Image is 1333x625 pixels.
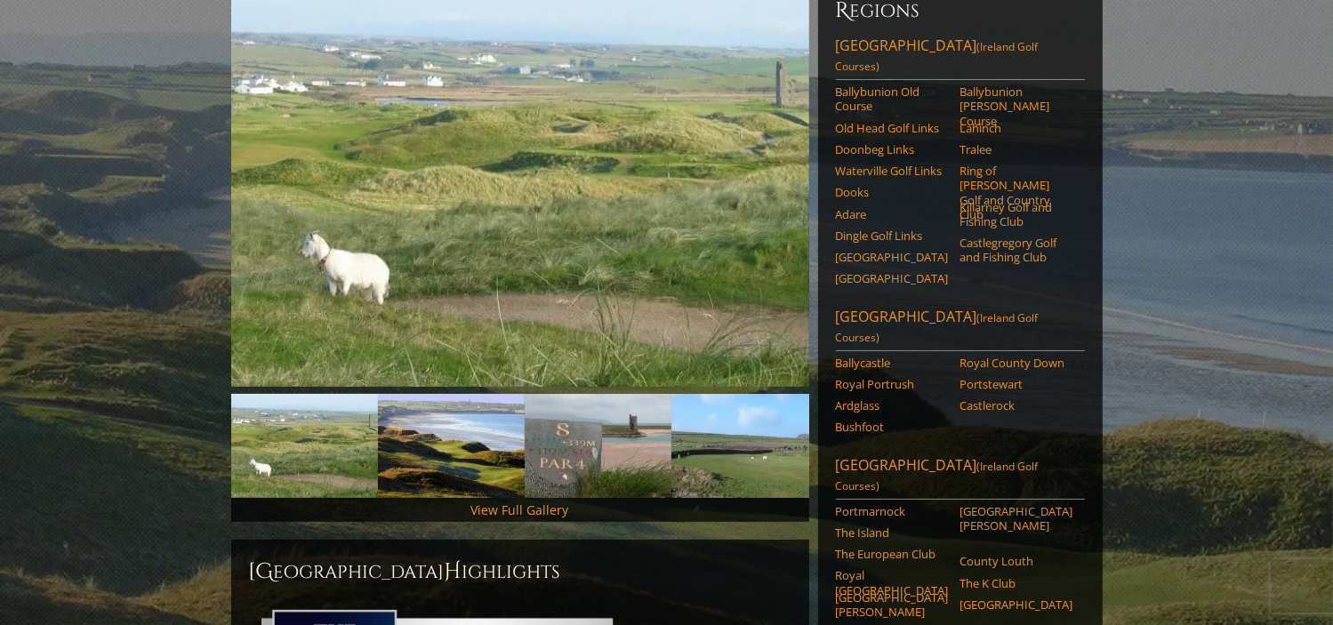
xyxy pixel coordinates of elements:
[836,121,949,135] a: Old Head Golf Links
[836,377,949,391] a: Royal Portrush
[836,164,949,178] a: Waterville Golf Links
[836,459,1039,493] span: (Ireland Golf Courses)
[249,557,791,586] h2: [GEOGRAPHIC_DATA] ighlights
[960,356,1073,370] a: Royal County Down
[960,504,1073,533] a: [GEOGRAPHIC_DATA][PERSON_NAME]
[836,547,949,561] a: The European Club
[836,36,1085,80] a: [GEOGRAPHIC_DATA](Ireland Golf Courses)
[836,228,949,243] a: Dingle Golf Links
[836,420,949,434] a: Bushfoot
[960,164,1073,221] a: Ring of [PERSON_NAME] Golf and Country Club
[960,597,1073,612] a: [GEOGRAPHIC_DATA]
[960,576,1073,590] a: The K Club
[836,504,949,518] a: Portmarnock
[960,377,1073,391] a: Portstewart
[836,84,949,114] a: Ballybunion Old Course
[836,307,1085,351] a: [GEOGRAPHIC_DATA](Ireland Golf Courses)
[836,525,949,540] a: The Island
[960,200,1073,229] a: Killarney Golf and Fishing Club
[836,455,1085,500] a: [GEOGRAPHIC_DATA](Ireland Golf Courses)
[960,398,1073,413] a: Castlerock
[836,142,949,156] a: Doonbeg Links
[836,39,1039,74] span: (Ireland Golf Courses)
[960,236,1073,265] a: Castlegregory Golf and Fishing Club
[836,356,949,370] a: Ballycastle
[836,310,1039,345] span: (Ireland Golf Courses)
[836,568,949,597] a: Royal [GEOGRAPHIC_DATA]
[960,121,1073,135] a: Lahinch
[836,590,949,620] a: [GEOGRAPHIC_DATA][PERSON_NAME]
[445,557,462,586] span: H
[960,554,1073,568] a: County Louth
[836,185,949,199] a: Dooks
[836,398,949,413] a: Ardglass
[960,142,1073,156] a: Tralee
[471,501,569,518] a: View Full Gallery
[836,271,949,285] a: [GEOGRAPHIC_DATA]
[836,250,949,264] a: [GEOGRAPHIC_DATA]
[960,84,1073,128] a: Ballybunion [PERSON_NAME] Course
[836,207,949,221] a: Adare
